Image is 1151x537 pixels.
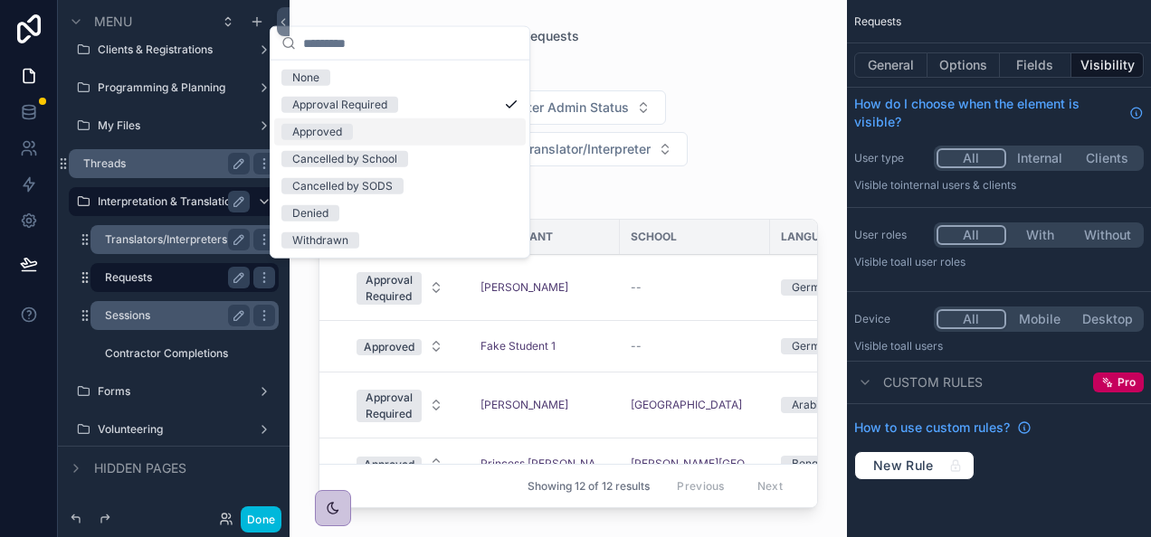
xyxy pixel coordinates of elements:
[98,384,243,399] label: Forms
[480,339,609,353] a: Fake Student 1
[1006,148,1074,168] button: Internal
[341,329,459,363] a: Select Button
[83,156,243,171] label: Threads
[1000,52,1072,78] button: Fields
[488,140,651,158] span: Filter Translator/Interpreter
[781,397,895,413] a: Arabic
[900,339,943,353] span: all users
[292,232,348,249] div: Withdrawn
[94,13,132,31] span: Menu
[292,97,387,113] div: Approval Required
[854,339,1144,353] p: Visible to
[1006,225,1074,245] button: With
[480,280,609,295] a: [PERSON_NAME]
[1118,375,1136,390] span: Pro
[480,398,568,412] a: [PERSON_NAME]
[94,459,186,477] span: Hidden pages
[900,255,966,268] span: All user roles
[341,262,459,313] a: Select Button
[631,339,759,353] a: --
[480,457,609,471] a: Princess [PERSON_NAME]
[937,148,1006,168] button: All
[631,230,677,244] span: School
[792,338,833,354] div: German
[631,339,642,353] span: --
[292,178,393,194] div: Cancelled by SODS
[631,398,759,412] a: [GEOGRAPHIC_DATA]
[98,118,243,133] label: My Files
[364,339,414,355] div: Approved
[1073,309,1141,329] button: Desktop
[342,330,458,363] button: Select Button
[792,456,830,472] div: Bengali
[631,457,759,471] a: [PERSON_NAME][GEOGRAPHIC_DATA][PERSON_NAME]
[781,230,842,244] span: Language
[480,398,609,412] a: [PERSON_NAME]
[937,309,1006,329] button: All
[854,14,901,29] span: Requests
[98,422,243,437] a: Volunteering
[480,339,556,353] a: Fake Student 1
[105,308,243,323] label: Sessions
[854,419,1010,437] span: How to use custom rules?
[342,381,458,429] button: Select Button
[854,228,927,242] label: User roles
[631,398,742,412] a: [GEOGRAPHIC_DATA]
[292,205,328,221] div: Denied
[105,232,243,247] label: Translators/Interpreters
[522,27,579,45] a: Requests
[854,419,1032,437] a: How to use custom rules?
[366,390,413,422] div: Approval Required
[792,397,825,413] div: Arabic
[513,99,629,117] span: Filter Admin Status
[292,124,342,140] div: Approved
[341,447,459,481] a: Select Button
[781,338,895,354] a: German
[342,447,458,480] button: Select Button
[927,52,1000,78] button: Options
[937,225,1006,245] button: All
[292,151,397,167] div: Cancelled by School
[528,479,650,494] span: Showing 12 of 12 results
[854,178,1144,193] p: Visible to
[792,279,833,296] div: German
[854,451,975,480] button: New Rule
[98,80,243,95] label: Programming & Planning
[98,194,243,209] label: Interpretation & Translation
[480,280,568,295] a: [PERSON_NAME]
[854,312,927,326] label: Device
[631,280,759,295] a: --
[342,263,458,312] button: Select Button
[781,279,895,296] a: German
[341,380,459,430] a: Select Button
[854,255,1144,269] p: Visible to
[105,346,268,361] label: Contractor Completions
[98,42,243,57] a: Clients & Registrations
[883,373,983,391] span: Custom rules
[105,270,243,285] label: Requests
[854,95,1122,131] span: How do I choose when the element is visible?
[1071,52,1144,78] button: Visibility
[1073,225,1141,245] button: Without
[241,506,281,532] button: Done
[1006,309,1074,329] button: Mobile
[631,280,642,295] span: --
[854,52,927,78] button: General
